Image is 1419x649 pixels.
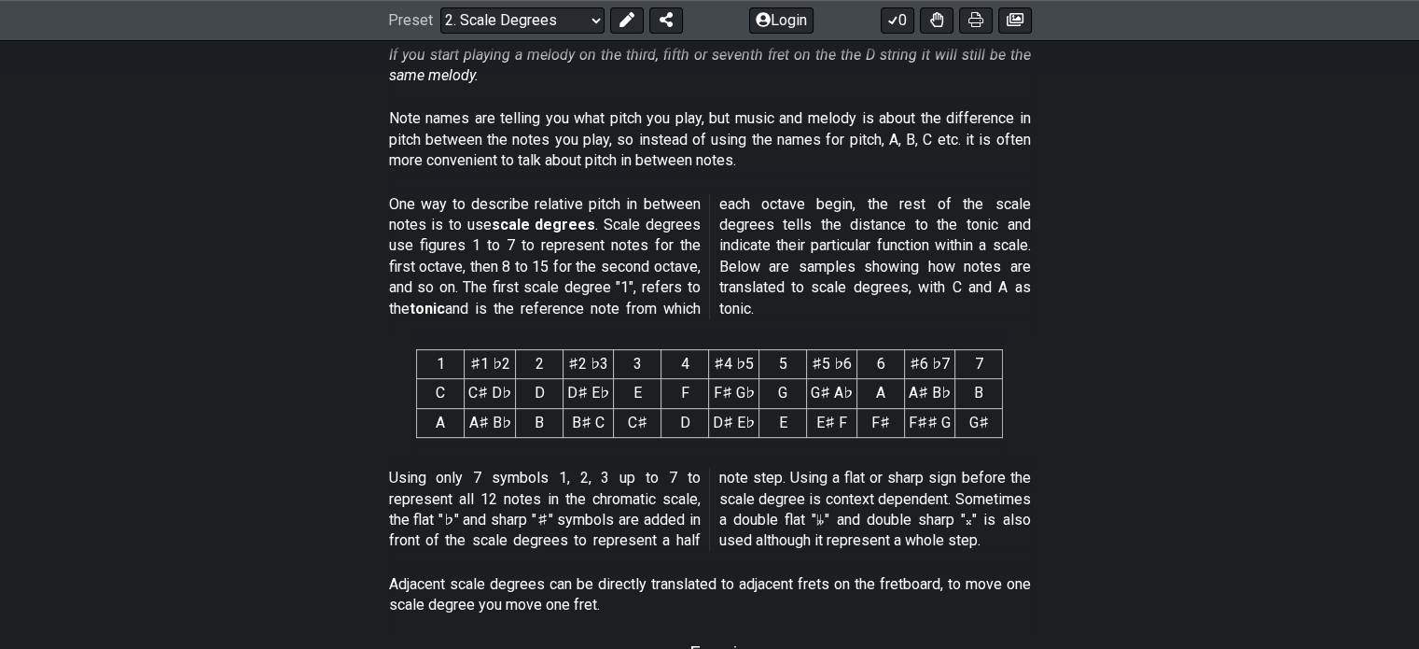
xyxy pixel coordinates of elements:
td: D [516,379,563,408]
td: A♯ B♭ [905,379,955,408]
td: F [661,379,709,408]
td: F♯ [857,408,905,437]
td: E [614,379,661,408]
td: A♯ B♭ [465,408,516,437]
td: C♯ [614,408,661,437]
td: D♯ E♭ [563,379,614,408]
th: 1 [417,350,465,379]
th: 2 [516,350,563,379]
td: E♯ F [807,408,857,437]
button: Edit Preset [610,7,644,34]
p: Using only 7 symbols 1, 2, 3 up to 7 to represent all 12 notes in the chromatic scale, the flat "... [389,468,1031,552]
th: 6 [857,350,905,379]
td: D♯ E♭ [709,408,759,437]
td: G♯ A♭ [807,379,857,408]
button: Print [959,7,993,34]
button: Toggle Dexterity for all fretkits [920,7,953,34]
th: 3 [614,350,661,379]
th: ♯4 ♭5 [709,350,759,379]
td: D [661,408,709,437]
button: Login [749,7,814,34]
th: 4 [661,350,709,379]
button: Create image [998,7,1032,34]
th: ♯2 ♭3 [563,350,614,379]
td: B [516,408,563,437]
button: 0 [881,7,914,34]
td: B♯ C [563,408,614,437]
strong: tonic [410,300,445,317]
td: C♯ D♭ [465,379,516,408]
p: One way to describe relative pitch in between notes is to use . Scale degrees use figures 1 to 7 ... [389,194,1031,319]
button: Share Preset [649,7,683,34]
p: Note names are telling you what pitch you play, but music and melody is about the difference in p... [389,108,1031,171]
span: Preset [388,12,433,30]
strong: scale degrees [492,216,596,233]
td: G [759,379,807,408]
td: F♯ G♭ [709,379,759,408]
p: Adjacent scale degrees can be directly translated to adjacent frets on the fretboard, to move one... [389,574,1031,616]
td: A [417,408,465,437]
th: 7 [955,350,1003,379]
th: ♯6 ♭7 [905,350,955,379]
td: C [417,379,465,408]
td: E [759,408,807,437]
th: ♯1 ♭2 [465,350,516,379]
td: F♯♯ G [905,408,955,437]
select: Preset [440,7,605,34]
em: If you start playing a melody on the third, fifth or seventh fret on the the D string it will sti... [389,46,1031,84]
td: G♯ [955,408,1003,437]
th: ♯5 ♭6 [807,350,857,379]
td: B [955,379,1003,408]
td: A [857,379,905,408]
th: 5 [759,350,807,379]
